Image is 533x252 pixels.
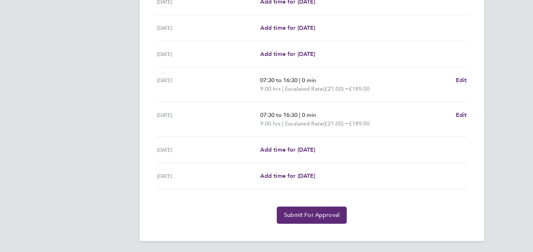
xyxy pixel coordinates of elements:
a: Edit [456,76,467,85]
span: Edit [456,111,467,118]
div: [DATE] [157,111,260,128]
span: 07:30 to 16:30 [260,77,297,84]
div: [DATE] [157,172,260,180]
span: (£21.00) = [323,120,349,127]
span: 0 min [301,111,316,118]
div: [DATE] [157,146,260,154]
span: 07:30 to 16:30 [260,111,297,118]
a: Add time for [DATE] [260,24,315,32]
span: £189.00 [349,85,369,92]
span: Edit [456,77,467,84]
span: Escalated Rate [285,119,323,128]
span: Add time for [DATE] [260,146,315,153]
a: Add time for [DATE] [260,50,315,58]
div: [DATE] [157,24,260,32]
span: 0 min [301,77,316,84]
a: Edit [456,111,467,119]
span: £189.00 [349,120,369,127]
button: Submit For Approval [277,206,347,224]
span: 9.00 hrs [260,85,280,92]
span: 9.00 hrs [260,120,280,127]
span: | [282,85,283,92]
a: Add time for [DATE] [260,172,315,180]
span: | [282,120,283,127]
span: (£21.00) = [323,85,349,92]
span: | [299,77,300,84]
div: [DATE] [157,76,260,93]
span: Add time for [DATE] [260,51,315,57]
a: Add time for [DATE] [260,146,315,154]
div: [DATE] [157,50,260,58]
span: | [299,111,300,118]
span: Escalated Rate [285,85,323,93]
span: Submit For Approval [284,211,340,219]
span: Add time for [DATE] [260,172,315,179]
span: Add time for [DATE] [260,24,315,31]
